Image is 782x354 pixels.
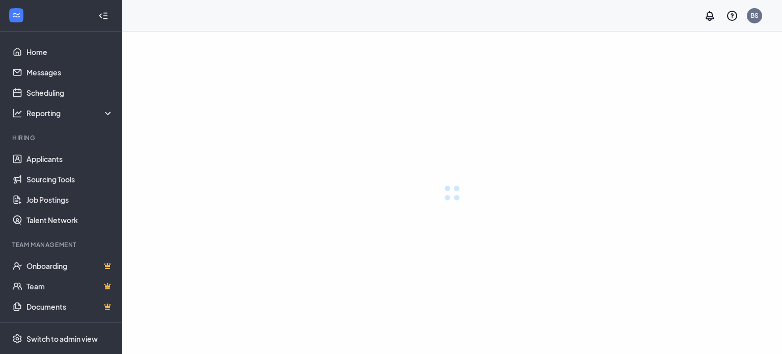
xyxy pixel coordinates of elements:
[704,10,716,22] svg: Notifications
[26,83,114,103] a: Scheduling
[26,108,114,118] div: Reporting
[26,149,114,169] a: Applicants
[26,334,98,344] div: Switch to admin view
[26,62,114,83] a: Messages
[26,276,114,296] a: TeamCrown
[11,10,21,20] svg: WorkstreamLogo
[26,256,114,276] a: OnboardingCrown
[98,11,108,21] svg: Collapse
[26,210,114,230] a: Talent Network
[750,11,759,20] div: BS
[26,169,114,189] a: Sourcing Tools
[12,133,111,142] div: Hiring
[26,317,114,337] a: SurveysCrown
[26,189,114,210] a: Job Postings
[12,334,22,344] svg: Settings
[726,10,738,22] svg: QuestionInfo
[12,240,111,249] div: Team Management
[26,296,114,317] a: DocumentsCrown
[12,108,22,118] svg: Analysis
[26,42,114,62] a: Home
